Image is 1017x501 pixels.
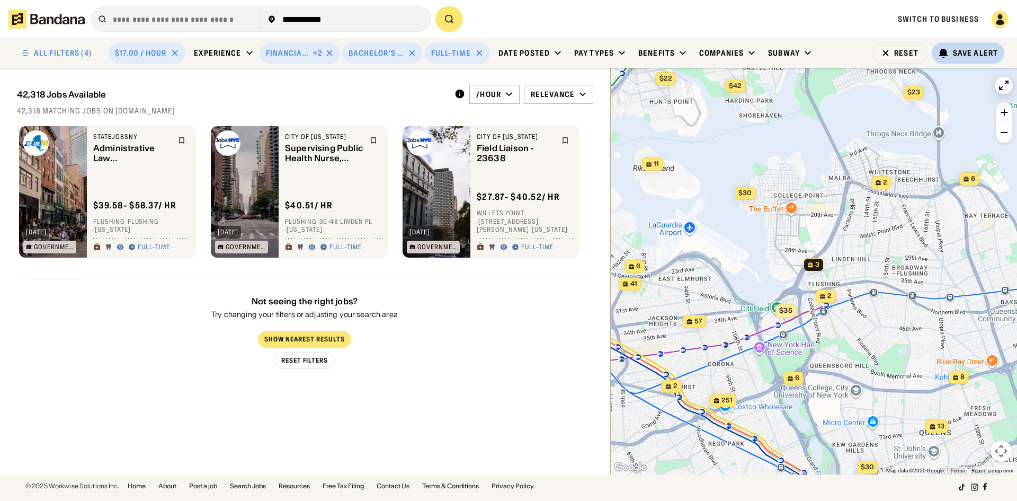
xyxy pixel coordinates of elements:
a: About [158,483,176,489]
div: Reset Filters [281,358,328,364]
div: +2 [313,48,323,58]
div: StateJobsNY [93,133,172,141]
div: $ 40.51 / hr [285,200,333,211]
div: Willets Point · [STREET_ADDRESS][PERSON_NAME] · [US_STATE] [477,209,573,234]
div: ALL FILTERS (4) [34,49,92,57]
span: 6 [795,374,799,383]
span: $23 [907,88,920,96]
span: $30 [861,463,874,471]
span: 57 [694,317,702,326]
div: Experience [194,48,241,58]
a: Terms (opens in new tab) [950,468,965,473]
span: 11 [654,160,659,169]
span: $22 [659,74,672,82]
span: 2 [673,382,677,391]
div: Government [226,244,265,250]
div: Relevance [531,90,575,99]
span: 2 [827,292,832,301]
span: $30 [738,189,752,197]
div: Bachelor's Degree [349,48,404,58]
img: Google [613,461,648,474]
img: Bandana logotype [8,10,85,29]
div: grid [17,122,592,474]
div: /hour [476,90,501,99]
div: Companies [699,48,744,58]
div: Flushing · 30-48 Linden Pl · [US_STATE] [285,217,381,234]
a: Report a map error [971,468,1014,473]
div: Benefits [638,48,675,58]
div: Date Posted [498,48,550,58]
a: Contact Us [377,483,409,489]
button: Map camera controls [991,441,1012,462]
span: 251 [721,396,733,405]
div: Reset [894,49,918,57]
div: Flushing · Flushing · [US_STATE] [93,217,190,234]
span: 13 [938,422,944,431]
div: City of [US_STATE] [285,133,363,141]
div: [DATE] [26,229,47,235]
img: City of New York logo [215,130,240,156]
a: Switch to Business [898,14,979,24]
a: Search Jobs [230,483,266,489]
a: Privacy Policy [492,483,534,489]
span: 41 [630,279,637,288]
div: © 2025 Workwise Solutions Inc. [25,483,119,489]
a: Resources [279,483,310,489]
img: StateJobsNY logo [23,130,49,156]
div: Save Alert [953,48,998,58]
div: Try changing your filters or adjusting your search area [211,311,398,319]
div: Government [34,244,74,250]
span: 3 [815,260,819,269]
img: City of New York logo [407,130,432,156]
span: 6 [636,262,640,271]
span: 6 [971,174,975,183]
div: [DATE] [218,229,238,235]
div: $ 39.58 - $58.37 / hr [93,200,176,211]
div: City of [US_STATE] [477,133,555,141]
span: $42 [729,82,742,90]
span: Map data ©2025 Google [886,468,944,473]
a: Post a job [189,483,217,489]
a: Open this area in Google Maps (opens a new window) [613,461,648,474]
div: Not seeing the right jobs? [211,296,398,306]
div: Full-time [431,48,471,58]
div: Full-time [329,243,362,252]
div: $17.00 / hour [115,48,167,58]
div: 42,318 Jobs Available [17,90,106,100]
div: [DATE] [409,229,430,235]
div: Supervising Public Health Nurse, Bureau of School Health - 12245 [285,143,363,163]
div: Show Nearest Results [264,337,344,343]
div: 42,318 matching jobs on [DOMAIN_NAME] [17,106,593,116]
div: Financial Services [266,48,311,58]
div: Government [417,244,457,250]
a: Terms & Conditions [422,483,479,489]
span: 2 [883,178,887,187]
span: 8 [960,373,965,382]
div: Pay Types [574,48,614,58]
a: Free Tax Filing [323,483,364,489]
a: Home [128,483,146,489]
div: Full-time [138,243,170,252]
div: Administrative Law Judge/Assistant Administrative Law Judge (NY HELPS) - [GEOGRAPHIC_DATA] [93,143,172,163]
div: $ 27.87 - $40.52 / hr [477,192,560,203]
span: $35 [779,306,792,314]
div: Full-time [521,243,554,252]
div: Subway [768,48,800,58]
div: Field Liaison - 23638 [477,143,555,163]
